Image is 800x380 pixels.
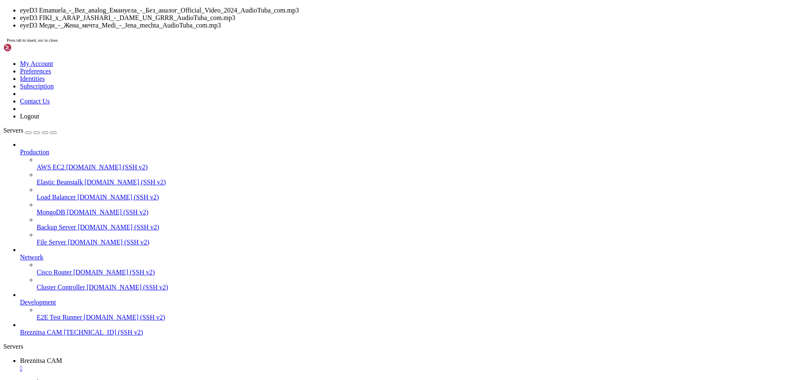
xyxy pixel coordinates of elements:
[20,329,797,336] a: Breznitsa CAM [TECHNICAL_ID] (SSH v2)
[20,60,53,67] a: My Account
[3,273,153,279] span: debian@vps-debian-11-basic-c1-r1-d25-eu-sof-1
[20,299,56,306] span: Development
[281,315,284,322] div: (79, 44)
[20,148,797,156] a: Production
[3,81,153,88] span: debian@vps-debian-11-basic-c1-r1-d25-eu-sof-1
[3,18,692,25] x-row: -------------------------------------------------------------------------------------------------...
[3,39,27,45] span: artist:
[20,254,43,261] span: Network
[3,181,692,188] x-row: : $ eyeD3 Emanuela_-_Be
[157,174,247,180] span: /var/www/[DOMAIN_NAME][URL]
[37,276,797,291] li: Cluster Controller [DOMAIN_NAME] (SSH v2)
[93,188,130,194] span: [ 4.98 MB ]
[73,269,155,276] span: [DOMAIN_NAME] (SSH v2)
[3,252,77,258] span: PRIV: [Data: 53 bytes]
[3,343,797,350] div: Servers
[37,179,797,186] a: Elastic Beanstalk [DOMAIN_NAME] (SSH v2)
[37,314,797,321] a: E2E Test Runner [DOMAIN_NAME] (SSH v2)
[3,25,692,32] x-row: ID3 v2.4:
[85,179,166,186] span: [DOMAIN_NAME] (SSH v2)
[20,299,797,306] a: Development
[3,174,153,180] span: debian@vps-debian-11-basic-c1-r1-d25-eu-sof-1
[20,246,797,291] li: Network
[37,239,66,246] span: File Server
[3,159,692,166] x-row: Owner Id: com.apple.streaming.transportStreamTimestamp
[66,164,148,171] span: [DOMAIN_NAME] (SSH v2)
[3,53,23,60] span: track:
[20,357,62,364] span: Breznitsa CAM
[3,216,692,223] x-row: ID3 v2.4:
[37,269,72,276] span: Cisco Router
[3,188,93,194] span: /var/www/[DOMAIN_NAME][URL]
[37,164,797,171] a: AWS EC2 [DOMAIN_NAME] (SSH v2)
[3,110,692,117] x-row: -------------------------------------------------------------------------------------------------...
[37,261,797,276] li: Cisco Router [DOMAIN_NAME] (SSH v2)
[7,38,58,43] span: Press tab to insert, esc to close.
[37,209,797,216] a: MongoDB [DOMAIN_NAME] (SSH v2)
[3,273,692,280] x-row: : $ eyeD3 --bpm 128 /var/www/[DOMAIN_NAME][URL]
[250,81,267,88] span: eyeD3
[3,315,153,322] span: debian@vps-debian-11-basic-c1-r1-d25-eu-sof-1
[67,209,148,216] span: [DOMAIN_NAME] (SSH v2)
[3,230,27,237] span: artist:
[37,171,797,186] li: Elastic Beanstalk [DOMAIN_NAME] (SSH v2)
[3,43,51,52] img: Shellngn
[3,209,692,216] x-row: -------------------------------------------------------------------------------------------------...
[37,194,797,201] a: Load Balancer [DOMAIN_NAME] (SSH v2)
[3,124,23,131] span: title:
[20,68,51,75] a: Preferences
[3,181,153,187] span: debian@vps-debian-11-basic-c1-r1-d25-eu-sof-1
[20,329,62,336] span: Breznitsa CAM
[3,152,77,159] span: PRIV: [Data: 53 bytes]
[3,244,23,251] span: track:
[3,287,692,294] x-row: eyeD3 /var/www/[DOMAIN_NAME][URL]
[3,308,147,315] span: file not found: /var/www/[DOMAIN_NAME][URL]
[3,166,692,174] x-row: -------------------------------------------------------------------------------------------------...
[3,103,247,109] span: Time: 02:39 MPEG1, Layer III [ ~240 kb/s @ 44100 Hz - Stereo ]
[37,186,797,201] li: Load Balancer [DOMAIN_NAME] (SSH v2)
[270,315,540,322] span: Emanuela_-_Bez_analog_Емануела_-_Без_аналог_Official_Video_2024_AudioTuba_com.mp3
[3,74,692,81] x-row: -------------------------------------------------------------------------------------------------...
[3,315,692,322] x-row: : $ eyeD3
[3,96,692,103] x-row: -------------------------------------------------------------------------------------------------...
[20,254,797,261] a: Network
[3,60,77,67] span: PRIV: [Data: 53 bytes]
[3,46,23,53] span: album:
[78,224,160,231] span: [DOMAIN_NAME] (SSH v2)
[77,194,159,201] span: [DOMAIN_NAME] (SSH v2)
[20,365,797,372] a: 
[3,131,27,138] span: artist:
[84,314,165,321] span: [DOMAIN_NAME] (SSH v2)
[157,81,247,88] span: /var/www/[DOMAIN_NAME][URL]
[3,127,57,134] a: Servers
[157,273,247,279] span: /var/www/[DOMAIN_NAME][URL]
[3,3,692,10] x-row: -------------------------------------------------------------------------------------------------...
[37,194,76,201] span: Load Balancer
[37,269,797,276] a: Cisco Router [DOMAIN_NAME] (SSH v2)
[20,83,54,90] a: Subscription
[3,301,147,308] span: file not found: /var/www/[DOMAIN_NAME][URL]
[20,7,797,14] li: eyeD3 Emanuela_-_Bez_analog_Емануела_-_Без_аналог_Official_Video_2024_AudioTuba_com.mp3
[3,10,247,17] span: Time: 02:45 MPEG1, Layer III [ ~238 kb/s @ 44100 Hz - Stereo ]
[37,224,797,231] a: Backup Server [DOMAIN_NAME] (SSH v2)
[87,284,168,291] span: [DOMAIN_NAME] (SSH v2)
[20,75,45,82] a: Identities
[3,138,23,145] span: album:
[37,314,82,321] span: E2E Test Runner
[37,216,797,231] li: Backup Server [DOMAIN_NAME] (SSH v2)
[20,148,49,156] span: Production
[3,266,692,273] x-row: -------------------------------------------------------------------------------------------------...
[3,202,247,209] span: Time: 02:55 MPEG1, Layer III [ ~238 kb/s @ 44100 Hz - Stereo ]
[37,156,797,171] li: AWS EC2 [DOMAIN_NAME] (SSH v2)
[3,88,93,95] span: /var/www/[DOMAIN_NAME][URL]
[3,67,692,74] x-row: Owner Id: com.apple.streaming.transportStreamTimestamp
[3,259,692,266] x-row: Owner Id: com.apple.streaming.transportStreamTimestamp
[3,117,692,124] x-row: ID3 v2.4:
[157,181,247,187] span: /var/www/[DOMAIN_NAME][URL]
[37,224,76,231] span: Backup Server
[3,81,692,88] x-row: : $ FIKI_x_ARAP_JASHARI_-_DAME_UN_GRRR_AudioTuba_com.mp3
[3,237,23,244] span: album:
[20,357,797,372] a: Breznitsa CAM
[3,174,692,181] x-row: : $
